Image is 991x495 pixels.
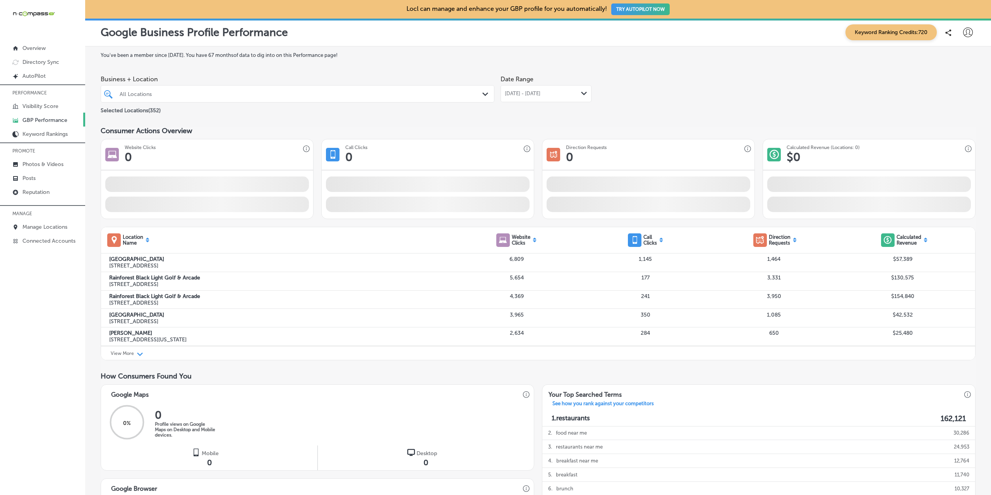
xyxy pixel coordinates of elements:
p: Reputation [22,189,50,195]
h1: 0 [125,150,132,164]
p: [STREET_ADDRESS] [109,262,453,269]
p: food near me [556,426,587,440]
p: Profile views on Google Maps on Desktop and Mobile devices. [155,421,217,438]
p: $154,840 [838,293,967,300]
p: Calculated Revenue [897,234,921,246]
p: 1. restaurants [552,414,590,423]
label: [GEOGRAPHIC_DATA] [109,312,453,318]
p: 2,634 [452,330,581,336]
p: $130,575 [838,274,967,281]
p: 650 [710,330,838,336]
p: 5,654 [452,274,581,281]
h3: Google Maps [105,385,155,401]
p: 350 [581,312,710,318]
span: Desktop [417,450,437,457]
h3: Direction Requests [566,145,607,150]
p: Posts [22,175,36,182]
p: Connected Accounts [22,238,75,244]
p: restaurants near me [556,440,603,454]
p: Call Clicks [643,234,657,246]
p: Website Clicks [512,234,530,246]
p: View More [111,351,134,356]
span: How Consumers Found You [101,372,192,380]
p: 284 [581,330,710,336]
p: 24,953 [954,440,969,454]
p: [STREET_ADDRESS] [109,281,453,288]
p: 30,286 [953,426,969,440]
img: logo [192,449,200,456]
h1: 0 [345,150,353,164]
p: Selected Locations ( 352 ) [101,104,161,114]
label: Date Range [501,75,533,83]
p: 4 . [548,454,552,468]
a: See how you rank against your competitors [546,401,660,409]
p: $42,532 [838,312,967,318]
p: $25,480 [838,330,967,336]
p: 2 . [548,426,552,440]
span: 0 [423,458,428,467]
p: 5 . [548,468,552,481]
span: 0 [207,458,212,467]
p: $57,389 [838,256,967,262]
p: Keyword Rankings [22,131,68,137]
p: Manage Locations [22,224,67,230]
h1: $ 0 [787,150,801,164]
span: Mobile [202,450,219,457]
label: Rainforest Black Light Golf & Arcade [109,274,453,281]
h3: Website Clicks [125,145,156,150]
p: Directory Sync [22,59,59,65]
p: Google Business Profile Performance [101,26,288,39]
span: 0 % [123,420,131,426]
p: Overview [22,45,46,51]
h3: Calculated Revenue (Locations: 0) [787,145,860,150]
h3: Google Browser [105,479,163,495]
h3: Your Top Searched Terms [542,385,628,401]
p: 1,145 [581,256,710,262]
p: 241 [581,293,710,300]
p: Visibility Score [22,103,58,110]
button: TRY AUTOPILOT NOW [611,3,670,15]
span: Consumer Actions Overview [101,127,192,135]
p: 6,809 [452,256,581,262]
img: logo [407,449,415,456]
h2: 0 [155,409,217,421]
p: AutoPilot [22,73,46,79]
p: 11,740 [955,468,969,481]
p: 4,369 [452,293,581,300]
span: Business + Location [101,75,494,83]
label: 162,121 [941,414,966,423]
p: [STREET_ADDRESS][US_STATE] [109,336,453,343]
label: Rainforest Black Light Golf & Arcade [109,293,453,300]
p: 3,965 [452,312,581,318]
h1: 0 [566,150,573,164]
p: GBP Performance [22,117,67,123]
span: [DATE] - [DATE] [505,91,540,97]
div: All Locations [120,91,483,97]
p: 3,950 [710,293,838,300]
p: 1,464 [710,256,838,262]
label: [GEOGRAPHIC_DATA] [109,256,453,262]
label: [PERSON_NAME] [109,330,453,336]
label: You've been a member since [DATE] . You have 67 months of data to dig into on this Performance page! [101,52,976,58]
p: 177 [581,274,710,281]
p: [STREET_ADDRESS] [109,318,453,325]
p: breakfast near me [556,454,598,468]
p: Location Name [123,234,143,246]
p: Direction Requests [769,234,790,246]
p: Photos & Videos [22,161,63,168]
img: 660ab0bf-5cc7-4cb8-ba1c-48b5ae0f18e60NCTV_CLogo_TV_Black_-500x88.png [12,10,55,17]
p: 3,331 [710,274,838,281]
span: Keyword Ranking Credits: 720 [845,24,937,40]
p: 1,085 [710,312,838,318]
h3: Call Clicks [345,145,367,150]
p: 12,764 [954,454,969,468]
p: [STREET_ADDRESS] [109,300,453,306]
p: 3 . [548,440,552,454]
p: breakfast [556,468,578,481]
